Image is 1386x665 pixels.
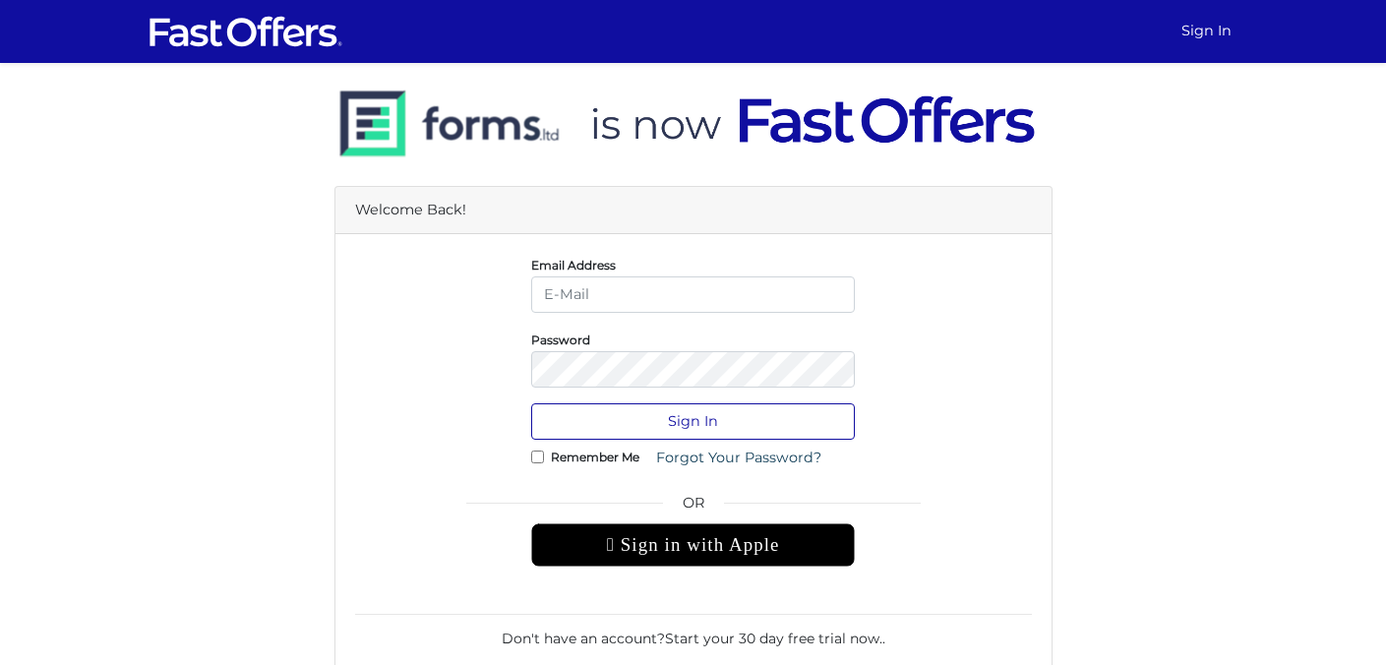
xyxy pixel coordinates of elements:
div: Welcome Back! [335,187,1052,234]
a: Start your 30 day free trial now. [665,630,882,647]
input: E-Mail [531,276,855,313]
label: Password [531,337,590,342]
div: Sign in with Apple [531,523,855,567]
div: Don't have an account? . [355,614,1032,649]
label: Email Address [531,263,616,268]
a: Forgot Your Password? [643,440,834,476]
button: Sign In [531,403,855,440]
span: OR [531,492,855,523]
label: Remember Me [551,454,639,459]
a: Sign In [1174,12,1239,50]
